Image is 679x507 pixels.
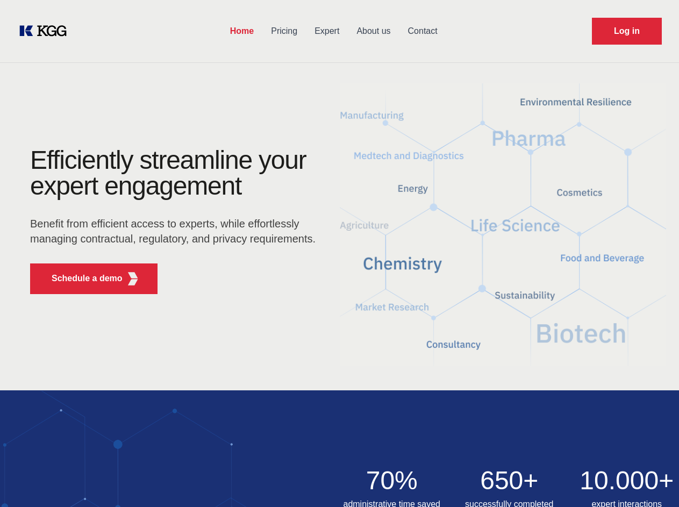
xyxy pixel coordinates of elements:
a: Home [221,17,262,45]
p: Schedule a demo [52,272,123,285]
h2: 70% [340,468,445,494]
a: Contact [399,17,446,45]
button: Schedule a demoKGG Fifth Element RED [30,263,158,294]
img: KGG Fifth Element RED [340,70,667,380]
a: Request Demo [592,18,662,45]
h2: 650+ [457,468,562,494]
p: Benefit from efficient access to experts, while effortlessly managing contractual, regulatory, an... [30,216,323,246]
img: KGG Fifth Element RED [126,272,140,285]
a: About us [348,17,399,45]
a: KOL Knowledge Platform: Talk to Key External Experts (KEE) [17,23,75,40]
a: Expert [306,17,348,45]
a: Pricing [262,17,306,45]
h1: Efficiently streamline your expert engagement [30,147,323,199]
